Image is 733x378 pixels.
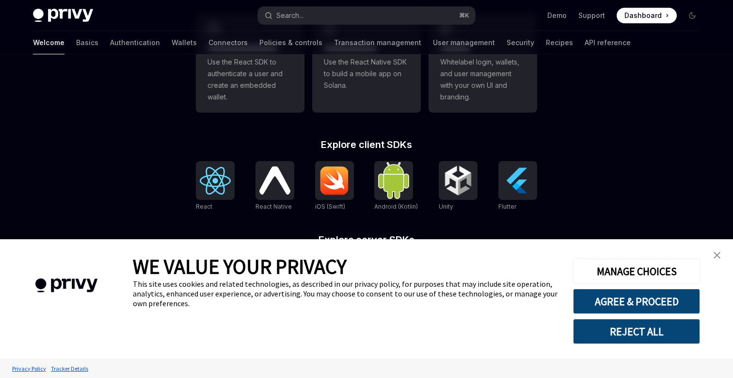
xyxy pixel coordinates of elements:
[10,360,48,377] a: Privacy Policy
[196,140,537,149] h2: Explore client SDKs
[133,279,558,308] div: This site uses cookies and related technologies, as described in our privacy policy, for purposes...
[707,246,727,265] a: close banner
[443,165,474,196] img: Unity
[439,203,453,210] span: Unity
[617,8,677,23] a: Dashboard
[255,161,294,212] a: React NativeReact Native
[546,31,573,54] a: Recipes
[498,161,537,212] a: FlutterFlutter
[207,56,293,103] span: Use the React SDK to authenticate a user and create an embedded wallet.
[172,31,197,54] a: Wallets
[200,167,231,195] img: React
[573,289,700,314] button: AGREE & PROCEED
[547,11,567,20] a: Demo
[312,14,421,113] a: **** **** **** ***Use the React Native SDK to build a mobile app on Solana.
[440,56,526,103] span: Whitelabel login, wallets, and user management with your own UI and branding.
[259,31,322,54] a: Policies & controls
[255,203,292,210] span: React Native
[196,203,212,210] span: React
[578,11,605,20] a: Support
[33,31,64,54] a: Welcome
[319,166,350,195] img: iOS (Swift)
[110,31,160,54] a: Authentication
[133,254,347,279] span: WE VALUE YOUR PRIVACY
[374,161,418,212] a: Android (Kotlin)Android (Kotlin)
[507,31,534,54] a: Security
[259,166,290,194] img: React Native
[276,10,303,21] div: Search...
[15,264,118,307] img: company logo
[429,14,537,113] a: **** *****Whitelabel login, wallets, and user management with your own UI and branding.
[624,11,662,20] span: Dashboard
[33,9,93,22] img: dark logo
[324,56,409,91] span: Use the React Native SDK to build a mobile app on Solana.
[573,319,700,344] button: REJECT ALL
[378,162,409,198] img: Android (Kotlin)
[459,12,469,19] span: ⌘ K
[585,31,631,54] a: API reference
[334,31,421,54] a: Transaction management
[714,252,720,259] img: close banner
[315,161,354,212] a: iOS (Swift)iOS (Swift)
[76,31,98,54] a: Basics
[374,203,418,210] span: Android (Kotlin)
[685,8,700,23] button: Toggle dark mode
[502,165,533,196] img: Flutter
[48,360,91,377] a: Tracker Details
[439,161,478,212] a: UnityUnity
[196,161,235,212] a: ReactReact
[258,7,475,24] button: Open search
[498,203,516,210] span: Flutter
[433,31,495,54] a: User management
[573,259,700,284] button: MANAGE CHOICES
[196,235,537,245] h2: Explore server SDKs
[208,31,248,54] a: Connectors
[315,203,345,210] span: iOS (Swift)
